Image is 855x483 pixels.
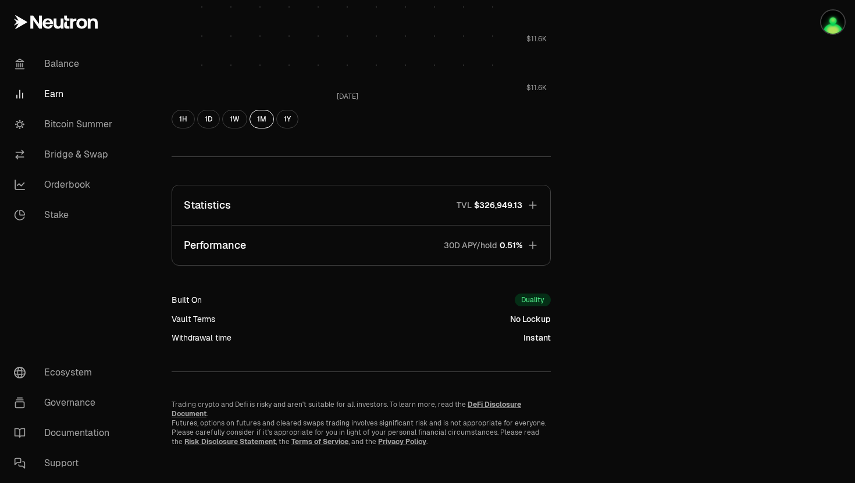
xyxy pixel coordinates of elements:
[526,34,547,44] tspan: $11.6K
[250,110,274,128] button: 1M
[5,109,126,139] a: Bitcoin Summer
[5,200,126,230] a: Stake
[172,226,550,265] button: Performance30D APY/hold0.51%
[276,110,298,128] button: 1Y
[184,437,276,446] a: Risk Disclosure Statement
[5,418,126,448] a: Documentation
[515,294,551,306] div: Duality
[172,332,231,344] div: Withdrawal time
[500,239,522,251] span: 0.51%
[378,437,426,446] a: Privacy Policy
[172,313,215,325] div: Vault Terms
[5,448,126,478] a: Support
[172,294,202,306] div: Built On
[5,170,126,200] a: Orderbook
[821,10,845,34] img: Main Account
[172,110,195,128] button: 1H
[222,110,247,128] button: 1W
[172,400,521,418] a: DeFi Disclosure Document
[474,199,522,211] span: $326,949.13
[184,237,246,253] p: Performance
[172,400,551,418] p: Trading crypto and Defi is risky and aren't suitable for all investors. To learn more, read the .
[457,199,472,211] p: TVL
[172,185,550,225] button: StatisticsTVL$326,949.13
[5,357,126,388] a: Ecosystem
[5,388,126,418] a: Governance
[291,437,348,446] a: Terms of Service
[5,79,126,109] a: Earn
[5,49,126,79] a: Balance
[5,139,126,170] a: Bridge & Swap
[523,332,551,344] div: Instant
[337,92,358,101] tspan: [DATE]
[444,239,497,251] p: 30D APY/hold
[510,313,551,325] div: No Lockup
[197,110,220,128] button: 1D
[172,418,551,446] p: Futures, options on futures and cleared swaps trading involves significant risk and is not approp...
[184,197,231,213] p: Statistics
[526,83,547,92] tspan: $11.6K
